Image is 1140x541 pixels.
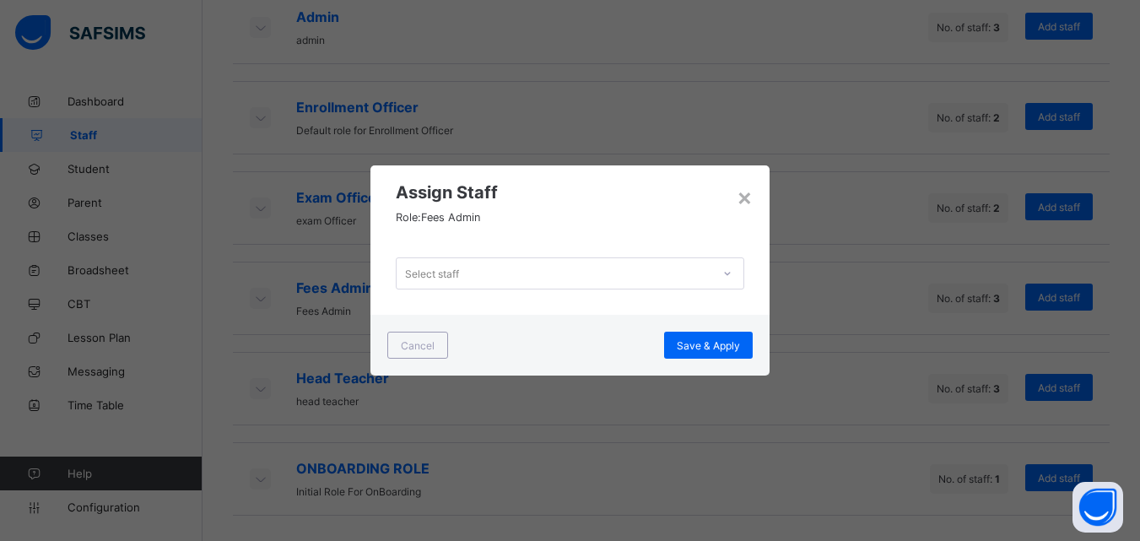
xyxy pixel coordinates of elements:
[737,182,753,211] div: ×
[1072,482,1123,533] button: Open asap
[677,339,740,352] span: Save & Apply
[405,257,459,289] div: Select staff
[396,182,744,203] span: Assign Staff
[396,211,480,224] span: Role: Fees Admin
[401,339,435,352] span: Cancel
